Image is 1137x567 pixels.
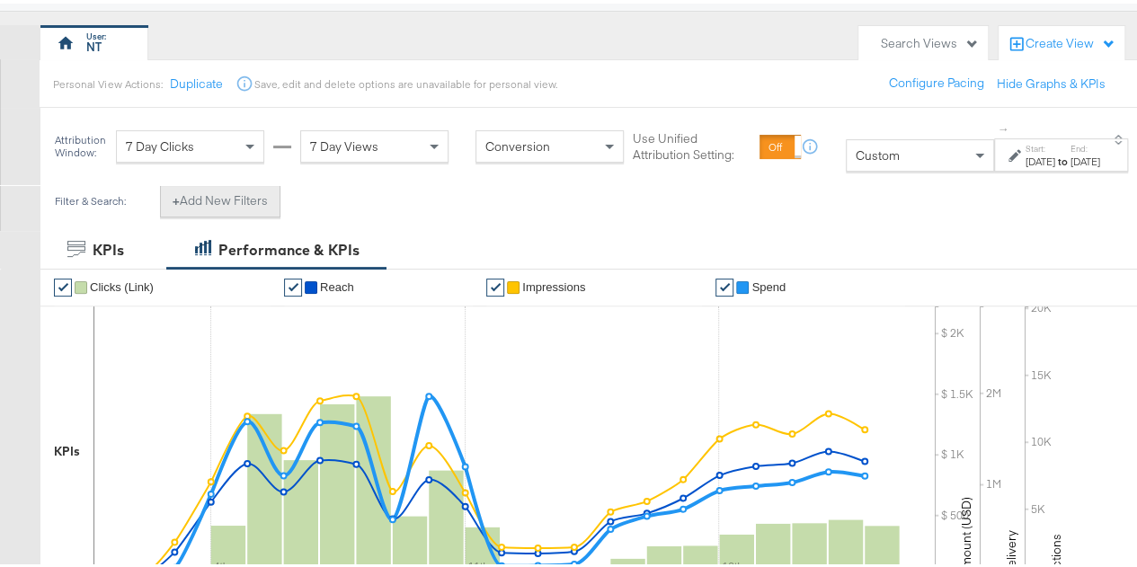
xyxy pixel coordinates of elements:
strong: to [1055,151,1070,164]
div: Create View [1026,31,1115,49]
span: Custom [856,144,900,160]
div: Filter & Search: [54,191,127,204]
a: ✔ [284,275,302,293]
label: Use Unified Attribution Setting: [633,127,752,160]
button: +Add New Filters [160,182,280,214]
div: Performance & KPIs [218,236,360,257]
div: KPIs [54,439,80,456]
label: End: [1070,139,1100,151]
div: [DATE] [1070,151,1100,165]
button: Hide Graphs & KPIs [997,72,1106,89]
div: Search Views [881,31,979,49]
div: Save, edit and delete options are unavailable for personal view. [253,74,556,88]
div: KPIs [93,236,124,257]
span: Conversion [485,135,550,151]
a: ✔ [486,275,504,293]
a: ✔ [54,275,72,293]
button: Configure Pacing [876,64,997,96]
strong: + [173,189,180,206]
div: Attribution Window: [54,130,107,155]
span: Reach [320,277,354,290]
span: Impressions [522,277,585,290]
span: 7 Day Clicks [126,135,194,151]
a: ✔ [715,275,733,293]
span: Spend [751,277,786,290]
div: [DATE] [1026,151,1055,165]
button: Duplicate [169,72,222,89]
span: Clicks (Link) [90,277,154,290]
label: Start: [1026,139,1055,151]
span: ↑ [996,123,1013,129]
div: Personal View Actions: [53,74,162,88]
span: 7 Day Views [310,135,378,151]
div: NT [86,35,102,52]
